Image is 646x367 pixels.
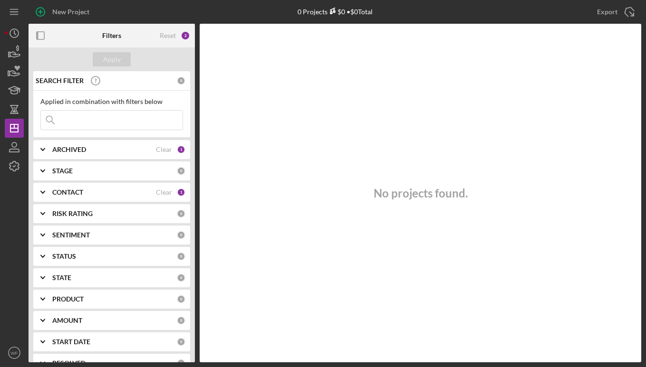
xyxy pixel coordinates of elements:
[177,145,185,154] div: 1
[11,350,18,356] text: WF
[177,188,185,197] div: 1
[374,187,468,200] h3: No projects found.
[156,146,172,153] div: Clear
[29,2,99,21] button: New Project
[177,295,185,303] div: 0
[52,167,73,175] b: STAGE
[181,31,190,40] div: 2
[177,76,185,85] div: 0
[177,167,185,175] div: 0
[52,253,76,260] b: STATUS
[156,188,172,196] div: Clear
[52,274,71,282] b: STATE
[40,98,183,105] div: Applied in combination with filters below
[52,338,90,346] b: START DATE
[52,359,86,367] b: RESOLVED
[52,210,93,217] b: RISK RATING
[36,77,84,85] b: SEARCH FILTER
[93,52,131,66] button: Apply
[328,8,345,16] div: $0
[177,252,185,261] div: 0
[102,32,121,39] b: Filters
[52,188,83,196] b: CONTACT
[52,317,82,324] b: AMOUNT
[177,231,185,239] div: 0
[177,316,185,325] div: 0
[52,2,89,21] div: New Project
[52,231,90,239] b: SENTIMENT
[52,146,86,153] b: ARCHIVED
[597,2,617,21] div: Export
[103,52,121,66] div: Apply
[177,338,185,346] div: 0
[177,209,185,218] div: 0
[177,273,185,282] div: 0
[5,343,24,362] button: WF
[298,8,373,16] div: 0 Projects • $0 Total
[52,295,84,303] b: PRODUCT
[588,2,641,21] button: Export
[160,32,176,39] div: Reset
